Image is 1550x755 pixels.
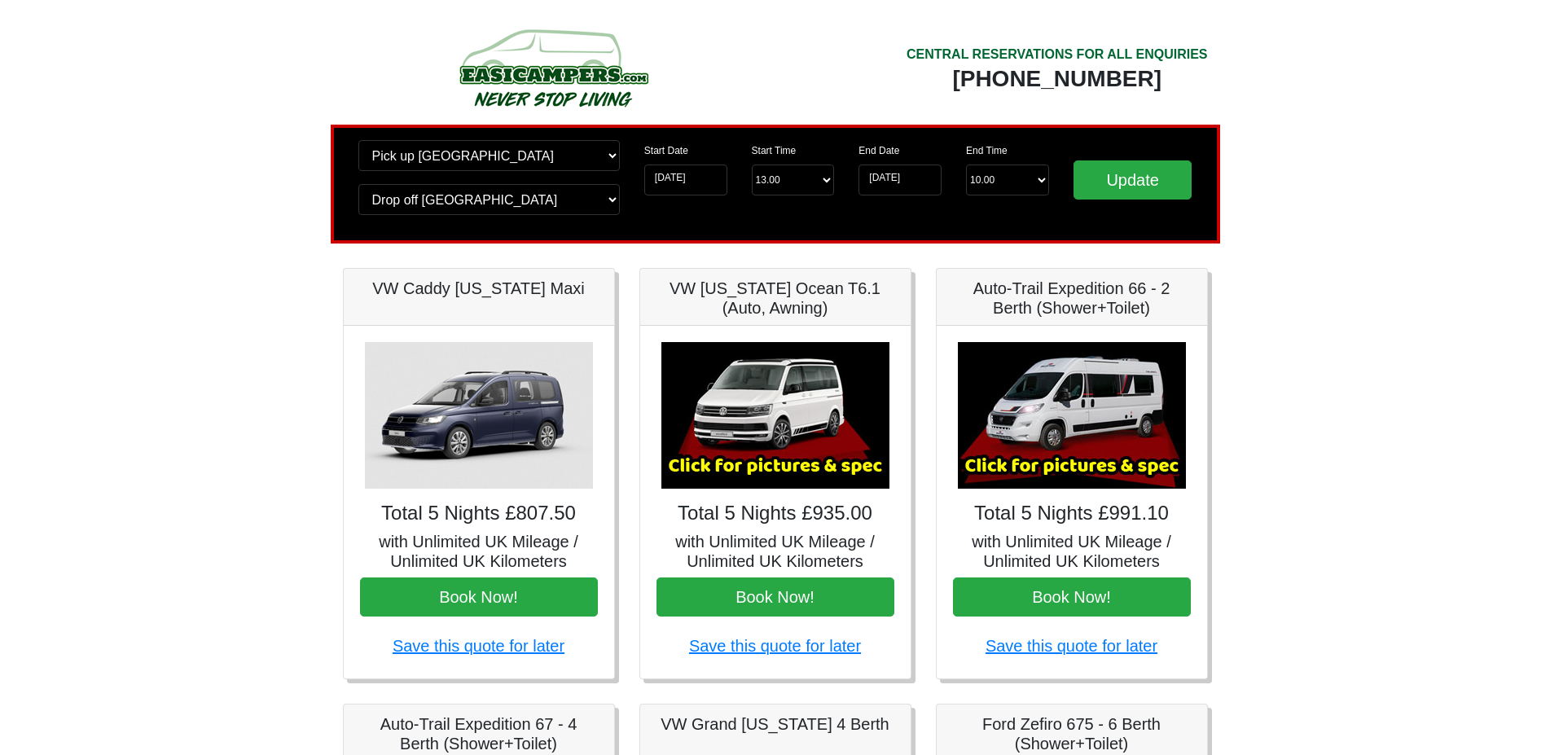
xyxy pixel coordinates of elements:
[907,45,1208,64] div: CENTRAL RESERVATIONS FOR ALL ENQUIRIES
[858,143,899,158] label: End Date
[360,714,598,753] h5: Auto-Trail Expedition 67 - 4 Berth (Shower+Toilet)
[986,637,1157,655] a: Save this quote for later
[953,532,1191,571] h5: with Unlimited UK Mileage / Unlimited UK Kilometers
[953,577,1191,617] button: Book Now!
[656,532,894,571] h5: with Unlimited UK Mileage / Unlimited UK Kilometers
[656,577,894,617] button: Book Now!
[656,502,894,525] h4: Total 5 Nights £935.00
[360,532,598,571] h5: with Unlimited UK Mileage / Unlimited UK Kilometers
[858,165,942,195] input: Return Date
[953,279,1191,318] h5: Auto-Trail Expedition 66 - 2 Berth (Shower+Toilet)
[966,143,1008,158] label: End Time
[752,143,797,158] label: Start Time
[365,342,593,489] img: VW Caddy California Maxi
[689,637,861,655] a: Save this quote for later
[360,502,598,525] h4: Total 5 Nights £807.50
[661,342,889,489] img: VW California Ocean T6.1 (Auto, Awning)
[1074,160,1192,200] input: Update
[656,714,894,734] h5: VW Grand [US_STATE] 4 Berth
[953,714,1191,753] h5: Ford Zefiro 675 - 6 Berth (Shower+Toilet)
[360,577,598,617] button: Book Now!
[393,637,564,655] a: Save this quote for later
[644,165,727,195] input: Start Date
[907,64,1208,94] div: [PHONE_NUMBER]
[360,279,598,298] h5: VW Caddy [US_STATE] Maxi
[656,279,894,318] h5: VW [US_STATE] Ocean T6.1 (Auto, Awning)
[958,342,1186,489] img: Auto-Trail Expedition 66 - 2 Berth (Shower+Toilet)
[953,502,1191,525] h4: Total 5 Nights £991.10
[644,143,688,158] label: Start Date
[398,23,708,112] img: campers-checkout-logo.png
